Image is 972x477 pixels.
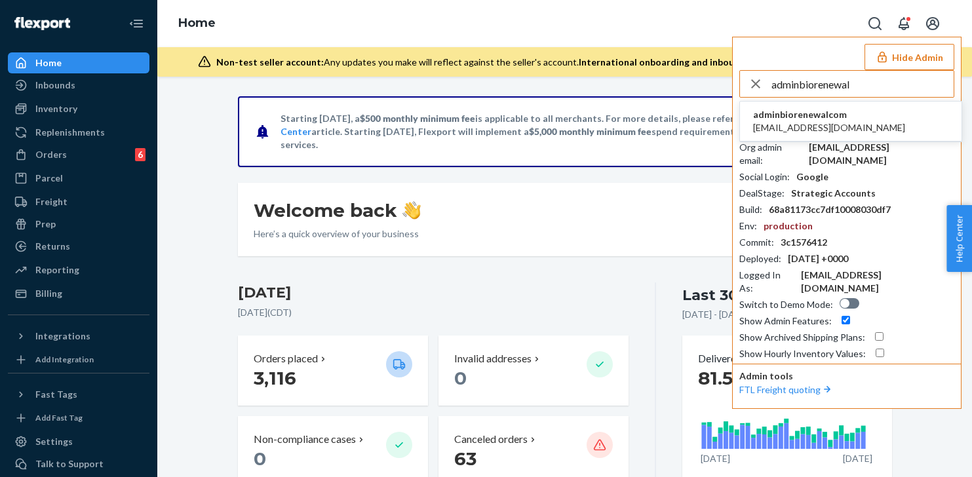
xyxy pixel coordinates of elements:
div: Orders [35,148,67,161]
div: Google [796,170,828,183]
div: Billing [35,287,62,300]
span: 3,116 [254,367,296,389]
a: Replenishments [8,122,149,143]
p: Starting [DATE], a is applicable to all merchants. For more details, please refer to this article... [281,112,847,151]
div: Inventory [35,102,77,115]
div: Commit : [739,236,774,249]
div: Integrations [35,330,90,343]
span: Non-test seller account: [216,56,324,67]
a: Inbounds [8,75,149,96]
a: Returns [8,236,149,257]
div: production [764,219,813,233]
span: 0 [454,367,467,389]
span: 63 [454,448,476,470]
div: [EMAIL_ADDRESS][DOMAIN_NAME] [801,269,954,295]
div: Logged In As : [739,269,794,295]
button: Hide Admin [865,44,954,70]
p: [DATE] [701,452,730,465]
a: Reporting [8,259,149,280]
p: Non-compliance cases [254,432,356,447]
a: Prep [8,214,149,235]
div: Talk to Support [35,457,104,470]
a: Add Fast Tag [8,410,149,426]
img: Flexport logo [14,17,70,30]
div: 68a81173cc7df10008030df7 [769,203,891,216]
div: DealStage : [739,187,785,200]
button: Integrations [8,326,149,347]
div: Inbounds [35,79,75,92]
ol: breadcrumbs [168,5,226,43]
button: Help Center [946,205,972,272]
div: Env : [739,219,757,233]
p: Here’s a quick overview of your business [254,227,421,240]
span: 81.5k [698,367,745,389]
div: Add Fast Tag [35,412,83,423]
p: [DATE] ( CDT ) [238,306,629,319]
div: Social Login : [739,170,790,183]
p: Invalid addresses [454,351,532,366]
button: Open account menu [920,10,946,37]
div: Replenishments [35,126,105,139]
a: Home [178,16,216,30]
span: adminbiorenewalcom [753,108,905,121]
h3: [DATE] [238,282,629,303]
div: Show Admin Features : [739,315,832,328]
a: Billing [8,283,149,304]
div: Parcel [35,172,63,185]
a: Add Integration [8,352,149,368]
a: Orders6 [8,144,149,165]
div: Returns [35,240,70,253]
a: FTL Freight quoting [739,384,834,395]
p: [DATE] [843,452,872,465]
div: Reporting [35,263,79,277]
div: Build : [739,203,762,216]
div: Switch to Demo Mode : [739,298,833,311]
h1: Welcome back [254,199,421,222]
span: [EMAIL_ADDRESS][DOMAIN_NAME] [753,121,905,134]
button: Open notifications [891,10,917,37]
div: Deployed : [739,252,781,265]
a: Freight [8,191,149,212]
div: Freight [35,195,68,208]
a: Home [8,52,149,73]
span: $500 monthly minimum fee [360,113,475,124]
div: Strategic Accounts [791,187,876,200]
div: Home [35,56,62,69]
button: Close Navigation [123,10,149,37]
div: 3c1576412 [781,236,827,249]
div: Show Hourly Inventory Values : [739,347,866,360]
button: Open Search Box [862,10,888,37]
div: Show Archived Shipping Plans : [739,331,865,344]
div: Last 30 days [682,285,778,305]
div: [DATE] +0000 [788,252,848,265]
span: International onboarding and inbounding may not work during impersonation. [579,56,918,67]
p: [DATE] - [DATE] ( CDT ) [682,308,773,321]
p: Canceled orders [454,432,528,447]
button: Delivered orders [698,351,784,366]
img: hand-wave emoji [402,201,421,219]
a: Inventory [8,98,149,119]
div: Prep [35,218,56,231]
a: Parcel [8,168,149,189]
span: 0 [254,448,266,470]
button: Fast Tags [8,384,149,405]
a: Talk to Support [8,453,149,474]
button: Invalid addresses 0 [438,335,629,406]
div: 6 [135,148,146,161]
div: Settings [35,435,73,448]
div: Any updates you make will reflect against the seller's account. [216,56,918,69]
a: Settings [8,431,149,452]
div: Add Integration [35,354,94,365]
p: Admin tools [739,370,954,383]
div: [EMAIL_ADDRESS][DOMAIN_NAME] [809,141,954,167]
button: Orders placed 3,116 [238,335,428,406]
div: Org admin email : [739,141,802,167]
input: Search or paste seller ID [771,71,954,97]
span: $5,000 monthly minimum fee [529,126,651,137]
div: Fast Tags [35,388,77,401]
p: Orders placed [254,351,318,366]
